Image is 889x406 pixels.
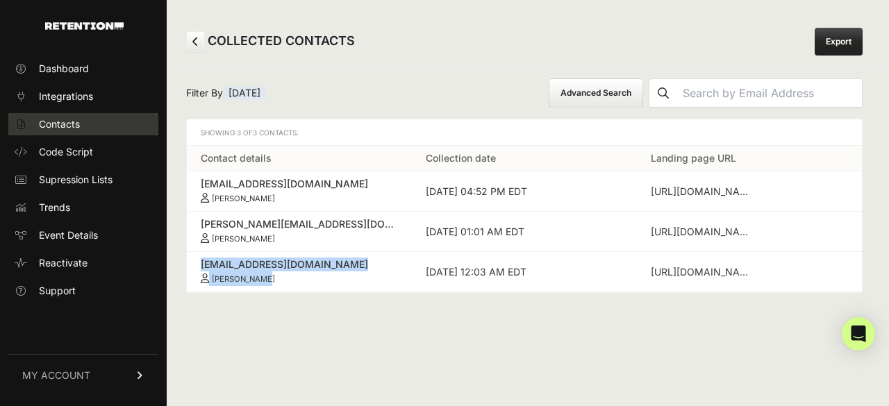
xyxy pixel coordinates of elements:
[842,317,875,350] div: Open Intercom Messenger
[39,62,89,76] span: Dashboard
[412,171,637,212] td: [DATE] 04:52 PM EDT
[212,274,275,284] small: [PERSON_NAME]
[39,90,93,103] span: Integrations
[39,256,88,270] span: Reactivate
[651,225,755,239] div: https://ycginvestments.com/?utm_medium=referral_profile&utm_source=clutch.co
[8,354,158,396] a: MY ACCOUNT
[201,217,398,244] a: [PERSON_NAME][EMAIL_ADDRESS][DOMAIN_NAME] [PERSON_NAME]
[651,265,755,279] div: https://ycginvestments.com/2025-q1-investment-letter/
[39,145,93,159] span: Code Script
[201,152,272,164] a: Contact details
[8,169,158,191] a: Supression Lists
[815,28,863,56] a: Export
[651,185,755,198] div: https://ycginvestments.com/team/brian-yacktman/
[651,152,736,164] a: Landing page URL
[201,257,398,271] div: [EMAIL_ADDRESS][DOMAIN_NAME]
[412,212,637,252] td: [DATE] 01:01 AM EDT
[223,86,266,100] span: [DATE]
[549,78,643,108] button: Advanced Search
[201,177,398,191] div: [EMAIL_ADDRESS][DOMAIN_NAME]
[253,128,299,137] span: 3 Contacts.
[201,177,398,203] a: [EMAIL_ADDRESS][DOMAIN_NAME] [PERSON_NAME]
[412,252,637,292] td: [DATE] 12:03 AM EDT
[426,152,496,164] a: Collection date
[22,369,90,382] span: MY ACCOUNT
[201,128,299,137] span: Showing 3 of
[8,58,158,80] a: Dashboard
[39,228,98,242] span: Event Details
[201,217,398,231] div: [PERSON_NAME][EMAIL_ADDRESS][DOMAIN_NAME]
[677,79,862,107] input: Search by Email Address
[8,85,158,108] a: Integrations
[39,173,113,187] span: Supression Lists
[8,113,158,135] a: Contacts
[8,280,158,302] a: Support
[8,196,158,219] a: Trends
[45,22,124,30] img: Retention.com
[39,201,70,214] span: Trends
[186,31,355,52] h2: COLLECTED CONTACTS
[8,141,158,163] a: Code Script
[212,234,275,244] small: [PERSON_NAME]
[39,117,80,131] span: Contacts
[186,86,266,100] span: Filter By
[201,257,398,284] a: [EMAIL_ADDRESS][DOMAIN_NAME] [PERSON_NAME]
[212,194,275,203] small: [PERSON_NAME]
[39,284,76,298] span: Support
[8,224,158,246] a: Event Details
[8,252,158,274] a: Reactivate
